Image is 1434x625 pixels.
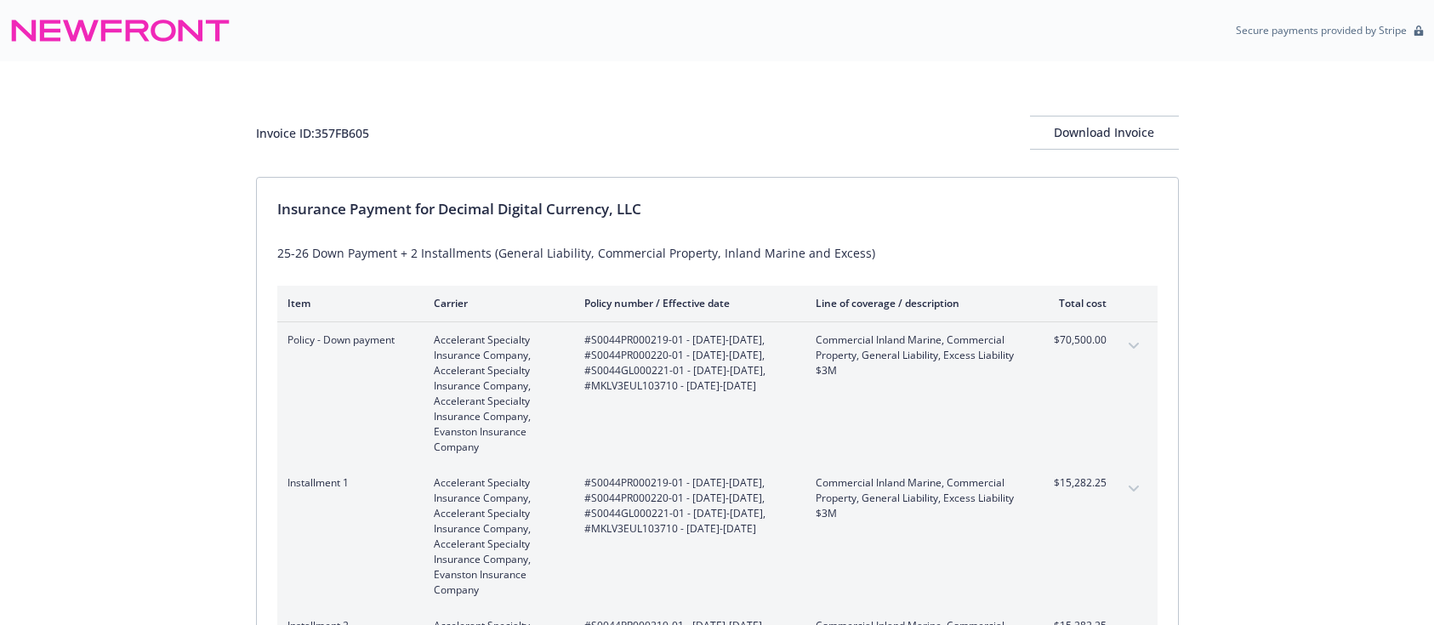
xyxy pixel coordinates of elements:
div: Invoice ID: 357FB605 [256,124,369,142]
span: Commercial Inland Marine, Commercial Property, General Liability, Excess Liability $3M [816,332,1016,378]
span: Installment 1 [287,475,407,491]
span: Commercial Inland Marine, Commercial Property, General Liability, Excess Liability $3M [816,475,1016,521]
span: $15,282.25 [1043,475,1107,491]
span: #S0044PR000219-01 - [DATE]-[DATE], #S0044PR000220-01 - [DATE]-[DATE], #S0044GL000221-01 - [DATE]-... [584,332,788,394]
div: 25-26 Down Payment + 2 Installments (General Liability, Commercial Property, Inland Marine and Ex... [277,244,1158,262]
span: $70,500.00 [1043,332,1107,348]
p: Secure payments provided by Stripe [1236,23,1407,37]
span: Accelerant Specialty Insurance Company, Accelerant Specialty Insurance Company, Accelerant Specia... [434,332,557,455]
button: Download Invoice [1030,116,1179,150]
button: expand content [1120,332,1147,360]
span: Policy - Down payment [287,332,407,348]
div: Insurance Payment for Decimal Digital Currency, LLC [277,198,1158,220]
button: expand content [1120,475,1147,503]
div: Download Invoice [1030,116,1179,149]
div: Installment 1Accelerant Specialty Insurance Company, Accelerant Specialty Insurance Company, Acce... [277,465,1158,608]
div: Item [287,296,407,310]
span: #S0044PR000219-01 - [DATE]-[DATE], #S0044PR000220-01 - [DATE]-[DATE], #S0044GL000221-01 - [DATE]-... [584,475,788,537]
div: Total cost [1043,296,1107,310]
div: Policy - Down paymentAccelerant Specialty Insurance Company, Accelerant Specialty Insurance Compa... [277,322,1158,465]
div: Carrier [434,296,557,310]
div: Line of coverage / description [816,296,1016,310]
span: Accelerant Specialty Insurance Company, Accelerant Specialty Insurance Company, Accelerant Specia... [434,475,557,598]
div: Policy number / Effective date [584,296,788,310]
